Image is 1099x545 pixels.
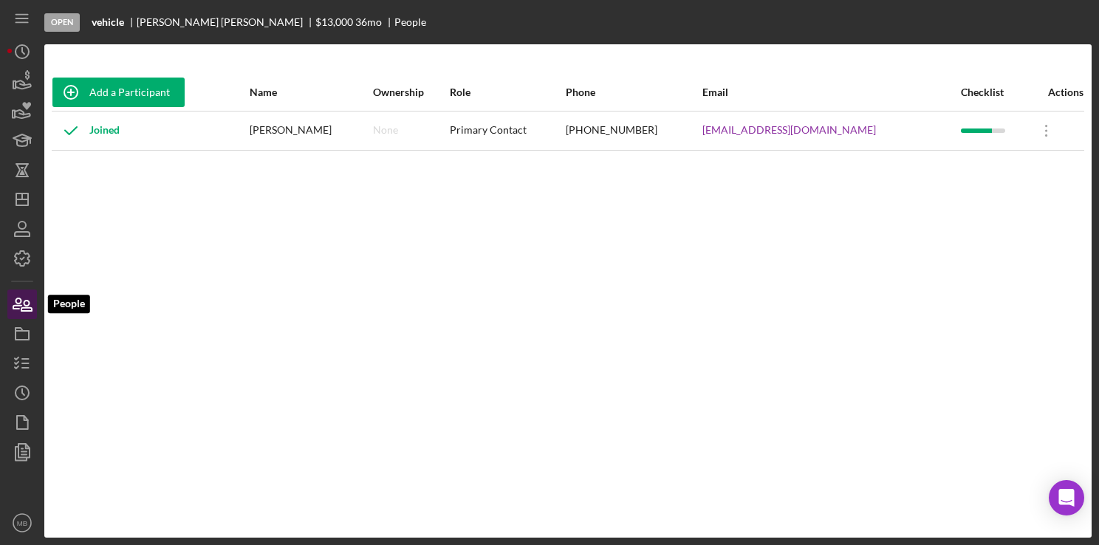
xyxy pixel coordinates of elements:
[7,508,37,538] button: MB
[373,86,449,98] div: Ownership
[44,13,80,32] div: Open
[137,16,315,28] div: [PERSON_NAME] [PERSON_NAME]
[250,112,372,149] div: [PERSON_NAME]
[961,86,1027,98] div: Checklist
[92,16,124,28] b: vehicle
[250,86,372,98] div: Name
[702,86,959,98] div: Email
[394,16,426,28] div: People
[702,124,876,136] a: [EMAIL_ADDRESS][DOMAIN_NAME]
[566,86,702,98] div: Phone
[52,78,185,107] button: Add a Participant
[1028,86,1083,98] div: Actions
[52,112,120,149] div: Joined
[1049,480,1084,515] div: Open Intercom Messenger
[373,124,398,136] div: None
[89,78,170,107] div: Add a Participant
[450,112,564,149] div: Primary Contact
[17,519,27,527] text: MB
[450,86,564,98] div: Role
[355,16,382,28] div: 36 mo
[315,16,353,28] span: $13,000
[566,112,702,149] div: [PHONE_NUMBER]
